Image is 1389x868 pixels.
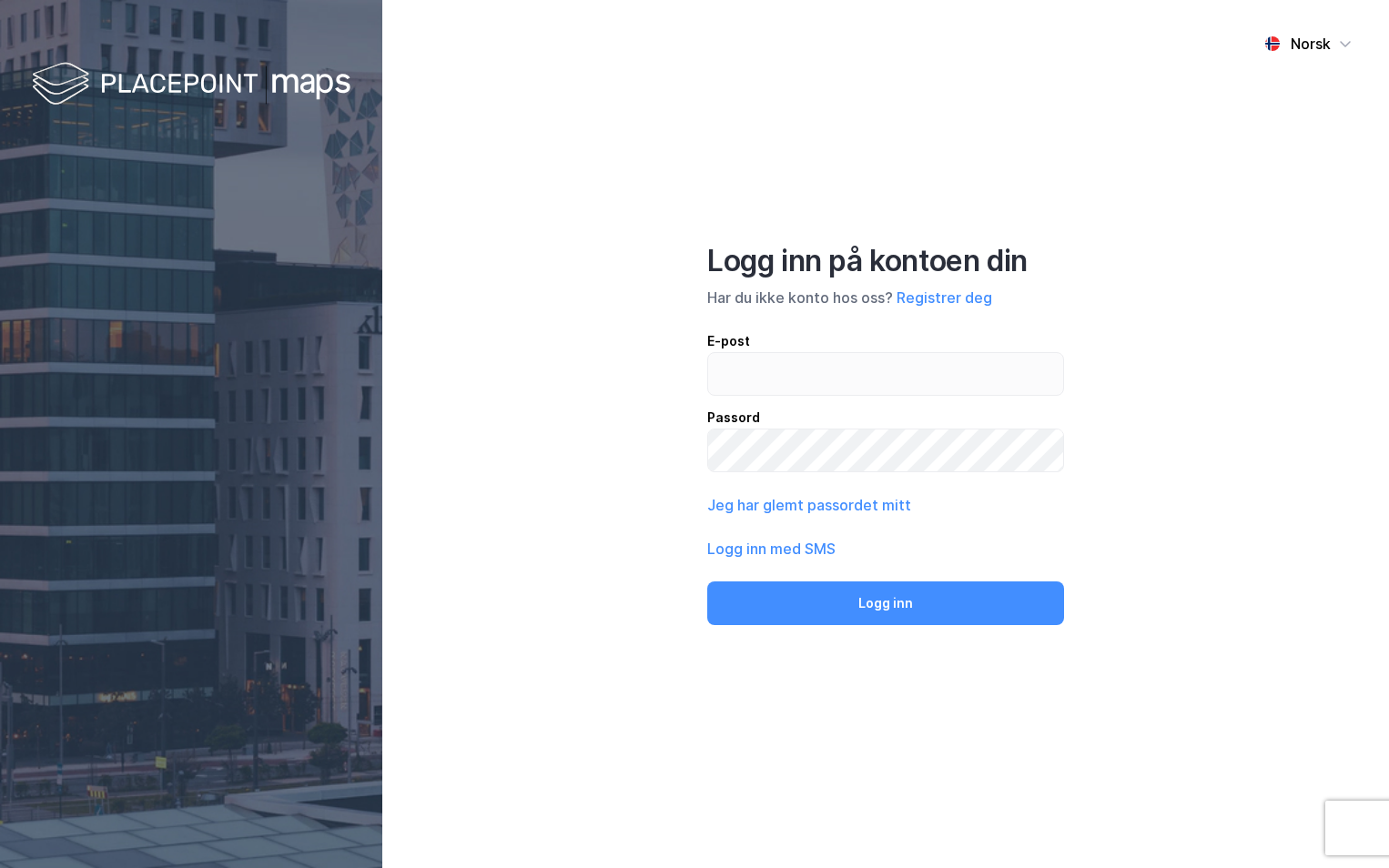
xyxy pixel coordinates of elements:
[707,243,1064,279] div: Logg inn på kontoen din
[707,287,1064,308] div: Har du ikke konto hos oss?
[707,581,1064,625] button: Logg inn
[707,494,911,516] button: Jeg har glemt passordet mitt
[897,287,992,308] button: Registrer deg
[707,538,836,560] button: Logg inn med SMS
[707,407,1064,429] div: Passord
[32,58,350,112] img: logo-white.f07954bde2210d2a523dddb988cd2aa7.svg
[707,330,1064,352] div: E-post
[1291,33,1331,55] div: Norsk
